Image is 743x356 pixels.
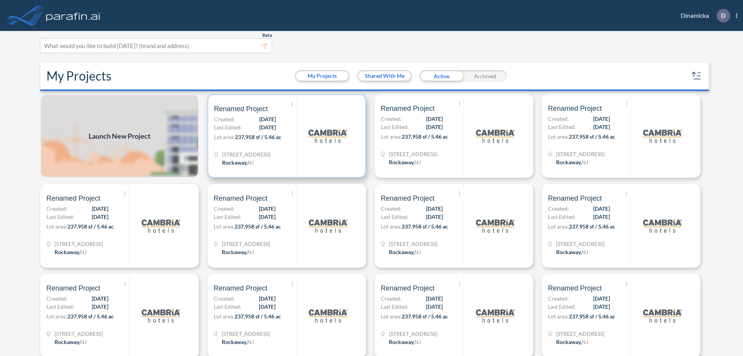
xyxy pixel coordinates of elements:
[381,123,409,131] span: Last Edited:
[259,213,276,221] span: [DATE]
[92,205,108,213] span: [DATE]
[222,240,270,248] span: 321 Mt Hope Ave
[308,117,347,155] img: logo
[643,206,682,245] img: logo
[690,70,703,82] button: sort
[46,205,67,213] span: Created:
[476,206,515,245] img: logo
[593,303,610,311] span: [DATE]
[593,123,610,131] span: [DATE]
[235,313,281,320] span: 237,958 sf / 5.46 ac
[142,206,180,245] img: logo
[381,284,435,293] span: Renamed Project
[426,213,443,221] span: [DATE]
[556,159,582,165] span: Rockaway ,
[426,294,443,303] span: [DATE]
[381,294,402,303] span: Created:
[222,330,270,338] span: 321 Mt Hope Ave
[222,150,270,158] span: 321 Mt Hope Ave
[247,249,254,255] span: NJ
[389,330,437,338] span: 321 Mt Hope Ave
[389,158,421,166] div: Rockaway, NJ
[46,313,67,320] span: Lot area:
[593,115,610,123] span: [DATE]
[80,339,87,345] span: NJ
[309,296,348,335] img: logo
[556,330,604,338] span: 321 Mt Hope Ave
[222,248,254,256] div: Rockaway, NJ
[389,159,414,165] span: Rockaway ,
[582,159,588,165] span: NJ
[643,296,682,335] img: logo
[426,115,443,123] span: [DATE]
[548,303,576,311] span: Last Edited:
[214,284,267,293] span: Renamed Project
[381,223,402,230] span: Lot area:
[389,249,414,255] span: Rockaway ,
[381,313,402,320] span: Lot area:
[214,123,242,131] span: Last Edited:
[40,94,199,178] img: add
[556,240,604,248] span: 321 Mt Hope Ave
[548,123,576,131] span: Last Edited:
[46,194,100,203] span: Renamed Project
[214,294,235,303] span: Created:
[548,194,602,203] span: Renamed Project
[414,159,421,165] span: NJ
[214,194,267,203] span: Renamed Project
[402,133,448,140] span: 237,958 sf / 5.46 ac
[55,338,87,346] div: Rockaway, NJ
[235,134,281,140] span: 237,958 sf / 5.46 ac
[476,117,515,155] img: logo
[46,213,74,221] span: Last Edited:
[45,8,102,23] img: logo
[67,223,114,230] span: 237,958 sf / 5.46 ac
[556,158,588,166] div: Rockaway, NJ
[643,117,682,155] img: logo
[548,133,569,140] span: Lot area:
[222,338,254,346] div: Rockaway, NJ
[214,213,241,221] span: Last Edited:
[309,206,348,245] img: logo
[55,240,103,248] span: 321 Mt Hope Ave
[55,330,103,338] span: 321 Mt Hope Ave
[67,313,114,320] span: 237,958 sf / 5.46 ac
[414,339,421,345] span: NJ
[721,12,726,19] p: D
[214,115,235,123] span: Created:
[569,133,615,140] span: 237,958 sf / 5.46 ac
[593,205,610,213] span: [DATE]
[419,70,463,82] div: Active
[46,303,74,311] span: Last Edited:
[214,134,235,140] span: Lot area:
[381,194,435,203] span: Renamed Project
[548,115,569,123] span: Created:
[222,249,247,255] span: Rockaway ,
[381,213,409,221] span: Last Edited:
[92,213,108,221] span: [DATE]
[381,303,409,311] span: Last Edited:
[426,205,443,213] span: [DATE]
[214,303,241,311] span: Last Edited:
[426,303,443,311] span: [DATE]
[259,115,276,123] span: [DATE]
[222,159,248,166] span: Rockaway ,
[259,205,276,213] span: [DATE]
[358,71,411,81] button: Shared With Me
[46,284,100,293] span: Renamed Project
[214,104,268,114] span: Renamed Project
[40,94,199,178] a: Launch New Project
[548,223,569,230] span: Lot area:
[414,249,421,255] span: NJ
[80,249,87,255] span: NJ
[46,223,67,230] span: Lot area:
[55,249,80,255] span: Rockaway ,
[402,313,448,320] span: 237,958 sf / 5.46 ac
[89,131,151,141] span: Launch New Project
[214,223,235,230] span: Lot area:
[389,338,421,346] div: Rockaway, NJ
[259,294,276,303] span: [DATE]
[142,296,180,335] img: logo
[296,71,348,81] button: My Projects
[582,249,588,255] span: NJ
